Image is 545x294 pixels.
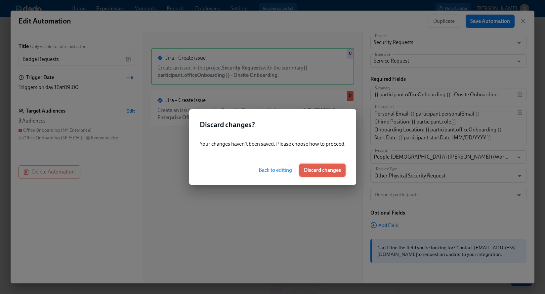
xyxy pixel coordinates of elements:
span: Back to editing [259,167,292,173]
div: Your changes haven't been saved. Please choose how to proceed. [189,135,356,156]
button: Discard changes [299,164,346,177]
h2: Discard changes ? [200,120,346,130]
button: Back to editing [254,164,297,177]
span: Discard changes [304,167,341,173]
